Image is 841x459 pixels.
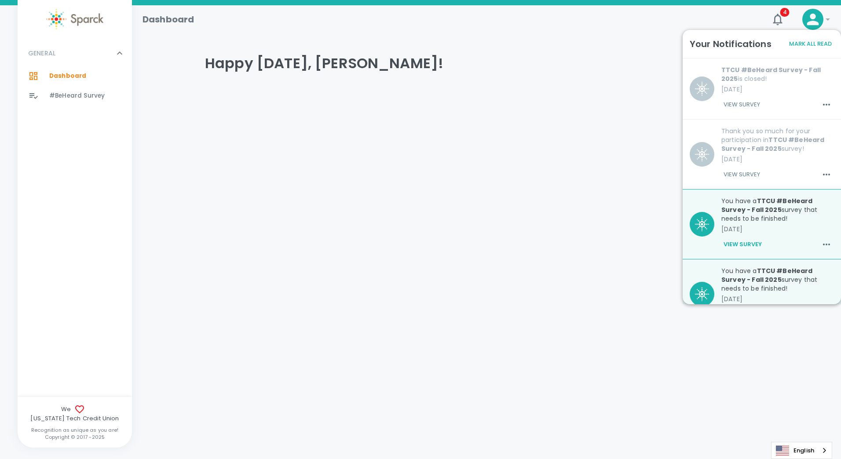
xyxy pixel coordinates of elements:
img: BQaiEiBogYIGKEBX0BIgaIGLCniC+Iy7N1stMIOgAAAABJRU5ErkJggg== [695,82,709,96]
b: TTCU #BeHeard Survey - Fall 2025 [721,66,821,83]
p: GENERAL [28,49,55,58]
img: Sparck logo [46,9,103,29]
p: Recognition as unique as you are! [18,426,132,433]
h1: Dashboard [143,12,194,26]
div: GENERAL [18,40,132,66]
h6: Your Notifications [690,37,772,51]
div: GENERAL [18,66,132,109]
b: TTCU #BeHeard Survey - Fall 2025 [721,197,812,214]
div: Language [771,442,832,459]
button: View Survey [721,237,764,252]
p: [DATE] [721,225,834,233]
button: Mark All Read [787,37,834,51]
a: English [772,442,832,459]
a: Dashboard [18,66,132,86]
span: 4 [780,8,790,17]
button: View Survey [721,167,762,182]
p: is closed! [721,66,834,83]
img: BQaiEiBogYIGKEBX0BIgaIGLCniC+Iy7N1stMIOgAAAABJRU5ErkJggg== [695,147,709,161]
button: View Survey [721,97,762,112]
button: 4 [767,9,788,30]
img: BQaiEiBogYIGKEBX0BIgaIGLCniC+Iy7N1stMIOgAAAABJRU5ErkJggg== [695,217,709,231]
p: [DATE] [721,155,834,164]
b: TTCU #BeHeard Survey - Fall 2025 [721,266,812,284]
p: You have a survey that needs to be finished! [721,266,834,293]
p: [DATE] [721,295,834,303]
p: Thank you so much for your participation in survey! [721,127,834,153]
p: [DATE] [721,85,834,94]
h4: Happy [DATE], [PERSON_NAME]! [205,55,768,72]
span: Dashboard [49,72,86,80]
span: #BeHeard Survey [49,91,105,100]
a: Sparck logo [18,9,132,29]
a: #BeHeard Survey [18,86,132,106]
aside: Language selected: English [771,442,832,459]
p: You have a survey that needs to be finished! [721,197,834,223]
span: We [US_STATE] Tech Credit Union [18,404,132,423]
b: TTCU #BeHeard Survey - Fall 2025 [721,135,824,153]
p: Copyright © 2017 - 2025 [18,433,132,441]
img: BQaiEiBogYIGKEBX0BIgaIGLCniC+Iy7N1stMIOgAAAABJRU5ErkJggg== [695,287,709,301]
